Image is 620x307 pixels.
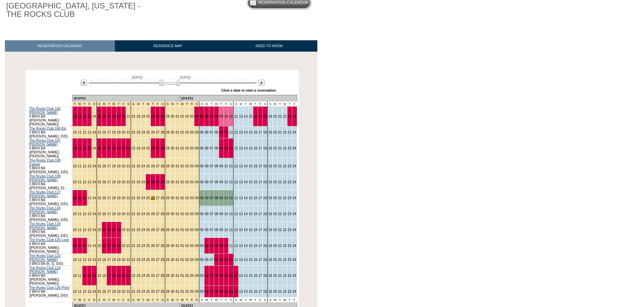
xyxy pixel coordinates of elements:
[239,114,243,118] a: 13
[117,212,121,216] a: 19
[166,196,170,200] a: 29
[273,196,277,200] a: 20
[273,130,277,134] a: 20
[288,164,292,168] a: 23
[141,164,145,168] a: 24
[83,212,87,216] a: 12
[229,180,233,184] a: 11
[263,196,267,200] a: 18
[88,164,91,168] a: 13
[83,164,87,168] a: 12
[258,196,262,200] a: 17
[29,174,61,182] a: The Rocks Club 109 [PERSON_NAME]
[239,196,243,200] a: 13
[214,164,218,168] a: 08
[219,196,223,200] a: 09
[288,130,292,134] a: 23
[126,114,130,118] a: 21
[185,180,189,184] a: 02
[102,130,106,134] a: 16
[141,196,145,200] a: 24
[278,164,282,168] a: 21
[117,114,121,118] a: 19
[263,114,267,118] a: 18
[258,164,262,168] a: 17
[131,180,135,184] a: 22
[29,138,61,146] a: The Rocks Club 107 [PERSON_NAME]
[249,130,253,134] a: 15
[249,180,253,184] a: 15
[229,114,233,118] a: 11
[29,126,66,130] a: The Rocks Club 106 Els
[126,180,130,184] a: 21
[268,114,272,118] a: 19
[190,146,194,150] a: 03
[180,196,184,200] a: 01
[78,212,82,216] a: 11
[224,164,228,168] a: 10
[156,114,160,118] a: 27
[244,164,248,168] a: 14
[126,196,130,200] a: 21
[73,164,77,168] a: 10
[185,164,189,168] a: 02
[239,164,243,168] a: 13
[293,164,296,168] a: 24
[136,114,140,118] a: 23
[166,146,170,150] a: 29
[78,164,82,168] a: 11
[73,114,77,118] a: 10
[160,180,164,184] a: 28
[146,164,150,168] a: 25
[293,196,296,200] a: 24
[210,180,214,184] a: 07
[200,130,204,134] a: 05
[244,130,248,134] a: 14
[278,130,282,134] a: 21
[219,164,223,168] a: 09
[175,130,179,134] a: 31
[205,196,209,200] a: 06
[126,146,130,150] a: 21
[221,40,317,52] a: NEED TO KNOW
[126,130,130,134] a: 21
[185,130,189,134] a: 02
[268,180,272,184] a: 19
[112,114,116,118] a: 18
[244,146,248,150] a: 14
[190,164,194,168] a: 03
[283,146,287,150] a: 22
[254,164,257,168] a: 16
[122,180,126,184] a: 20
[171,196,174,200] a: 30
[131,130,135,134] a: 22
[200,180,204,184] a: 05
[97,196,101,200] a: 15
[288,114,292,118] a: 23
[83,196,87,200] a: 12
[268,130,272,134] a: 19
[224,146,228,150] a: 10
[200,164,204,168] a: 05
[92,164,96,168] a: 14
[156,164,160,168] a: 27
[214,196,218,200] a: 08
[205,164,209,168] a: 06
[136,130,140,134] a: 23
[166,114,170,118] a: 29
[117,196,121,200] a: 19
[263,164,267,168] a: 18
[146,180,150,184] a: 25
[160,164,164,168] a: 28
[151,196,155,200] a: 26
[234,146,238,150] a: 12
[131,146,135,150] a: 22
[88,212,91,216] a: 13
[112,196,116,200] a: 18
[160,114,164,118] a: 28
[190,130,194,134] a: 03
[293,130,296,134] a: 24
[229,164,233,168] a: 11
[293,114,296,118] a: 24
[180,130,184,134] a: 01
